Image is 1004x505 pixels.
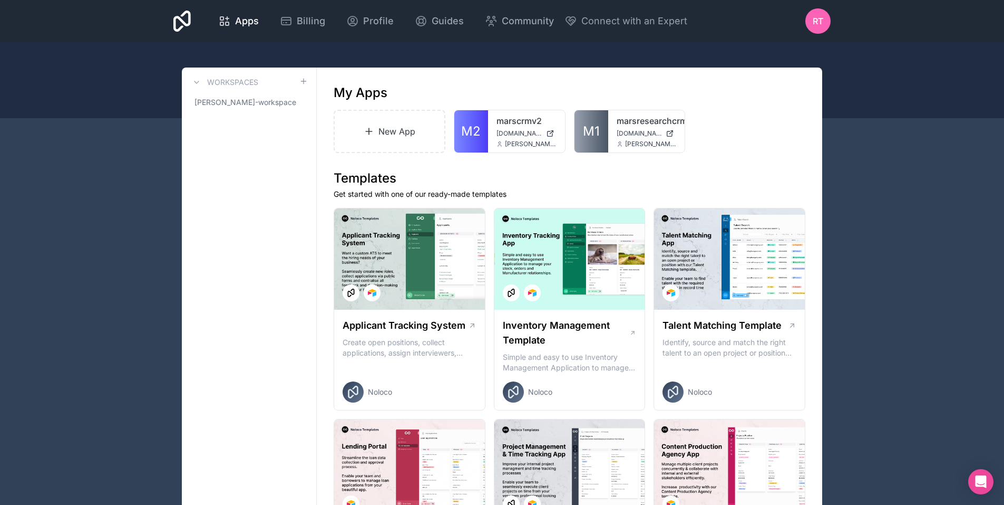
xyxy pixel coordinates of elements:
div: Open Intercom Messenger [968,469,993,494]
span: M2 [461,123,481,140]
span: RT [813,15,823,27]
span: Apps [235,14,259,28]
span: [PERSON_NAME][EMAIL_ADDRESS][DOMAIN_NAME] [625,140,677,148]
span: Billing [297,14,325,28]
span: Noloco [528,387,552,397]
img: Airtable Logo [528,289,537,297]
a: marscrmv2 [496,115,557,127]
a: [PERSON_NAME]-workspace [190,93,308,112]
h1: Talent Matching Template [662,318,782,333]
img: Airtable Logo [667,289,675,297]
a: M1 [574,110,608,153]
h1: Templates [334,170,805,187]
h1: Inventory Management Template [503,318,629,348]
p: Identify, source and match the right talent to an open project or position with our Talent Matchi... [662,337,796,358]
a: Guides [406,9,472,33]
a: [DOMAIN_NAME] [496,129,557,138]
a: [DOMAIN_NAME] [617,129,677,138]
span: [PERSON_NAME][EMAIL_ADDRESS][DOMAIN_NAME] [505,140,557,148]
h1: Applicant Tracking System [343,318,465,333]
button: Connect with an Expert [564,14,687,28]
span: Community [502,14,554,28]
a: Community [476,9,562,33]
img: Airtable Logo [368,289,376,297]
a: marsresearchcrm1 [617,115,677,127]
a: Profile [338,9,402,33]
h1: My Apps [334,84,387,101]
span: [PERSON_NAME]-workspace [194,97,296,108]
h3: Workspaces [207,77,258,88]
a: Apps [210,9,267,33]
span: [DOMAIN_NAME] [496,129,542,138]
a: Billing [271,9,334,33]
span: [DOMAIN_NAME] [617,129,662,138]
a: M2 [454,110,488,153]
p: Create open positions, collect applications, assign interviewers, centralise candidate feedback a... [343,337,476,358]
p: Simple and easy to use Inventory Management Application to manage your stock, orders and Manufact... [503,352,637,373]
span: Noloco [688,387,712,397]
span: Profile [363,14,394,28]
a: New App [334,110,445,153]
p: Get started with one of our ready-made templates [334,189,805,199]
span: Noloco [368,387,392,397]
span: Guides [432,14,464,28]
span: M1 [583,123,600,140]
span: Connect with an Expert [581,14,687,28]
a: Workspaces [190,76,258,89]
